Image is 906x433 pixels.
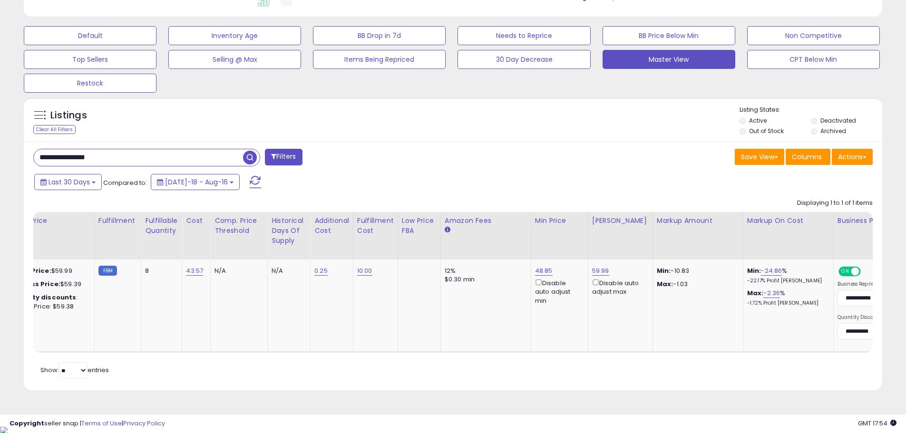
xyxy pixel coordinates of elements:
[747,289,826,307] div: %
[820,116,856,125] label: Deactivated
[402,216,437,236] div: Low Price FBA
[165,177,228,187] span: [DATE]-18 - Aug-16
[8,267,87,275] div: $59.99
[749,116,767,125] label: Active
[797,199,873,208] div: Displaying 1 to 1 of 1 items
[50,109,87,122] h5: Listings
[735,149,784,165] button: Save View
[747,267,826,284] div: %
[145,216,178,236] div: Fulfillable Quantity
[168,26,301,45] button: Inventory Age
[820,127,846,135] label: Archived
[792,152,822,162] span: Columns
[458,26,590,45] button: Needs to Reprice
[786,149,830,165] button: Columns
[858,419,896,428] span: 2025-09-16 17:54 GMT
[145,267,175,275] div: 8
[445,267,524,275] div: 12%
[749,127,784,135] label: Out of Stock
[761,266,782,276] a: -24.86
[839,268,851,276] span: ON
[40,366,109,375] span: Show: entries
[357,216,394,236] div: Fulfillment Cost
[314,266,328,276] a: 0.25
[603,50,735,69] button: Master View
[49,177,90,187] span: Last 30 Days
[763,289,780,298] a: -2.36
[592,278,645,296] div: Disable auto adjust max
[272,267,303,275] div: N/A
[24,26,156,45] button: Default
[832,149,873,165] button: Actions
[123,419,165,428] a: Privacy Policy
[10,419,44,428] strong: Copyright
[314,216,349,236] div: Additional Cost
[747,289,764,298] b: Max:
[657,216,739,226] div: Markup Amount
[535,216,584,226] div: Min Price
[747,50,880,69] button: CPT Below Min
[535,266,553,276] a: 48.85
[313,50,446,69] button: Items Being Repriced
[8,302,87,311] div: 3 Items, Price: $59.38
[186,216,206,226] div: Cost
[445,275,524,284] div: $0.30 min
[747,278,826,284] p: -22.17% Profit [PERSON_NAME]
[214,267,260,275] div: N/A
[34,174,102,190] button: Last 30 Days
[747,266,761,275] b: Min:
[740,106,882,115] p: Listing States:
[8,293,87,302] div: :
[8,280,87,289] div: $59.39
[458,50,590,69] button: 30 Day Decrease
[743,212,833,260] th: The percentage added to the cost of goods (COGS) that forms the calculator for Min & Max prices.
[10,419,165,428] div: seller snap | |
[214,216,263,236] div: Comp. Price Threshold
[265,149,302,165] button: Filters
[747,300,826,307] p: -1.72% Profit [PERSON_NAME]
[272,216,306,246] div: Historical Days Of Supply
[103,178,147,187] span: Compared to:
[603,26,735,45] button: BB Price Below Min
[859,268,875,276] span: OFF
[535,278,581,305] div: Disable auto adjust min
[657,279,673,289] strong: Max:
[747,216,829,226] div: Markup on Cost
[98,216,137,226] div: Fulfillment
[8,279,60,289] b: Business Price:
[24,74,156,93] button: Restock
[168,50,301,69] button: Selling @ Max
[747,26,880,45] button: Non Competitive
[24,50,156,69] button: Top Sellers
[592,266,609,276] a: 59.99
[98,266,117,276] small: FBM
[445,226,450,234] small: Amazon Fees.
[313,26,446,45] button: BB Drop in 7d
[151,174,240,190] button: [DATE]-18 - Aug-16
[592,216,649,226] div: [PERSON_NAME]
[657,280,736,289] p: -1.03
[445,216,527,226] div: Amazon Fees
[357,266,372,276] a: 10.00
[33,125,76,134] div: Clear All Filters
[657,267,736,275] p: -10.83
[8,293,77,302] b: Quantity discounts
[657,266,671,275] strong: Min:
[81,419,122,428] a: Terms of Use
[186,266,203,276] a: 43.57
[8,216,90,226] div: Listed Price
